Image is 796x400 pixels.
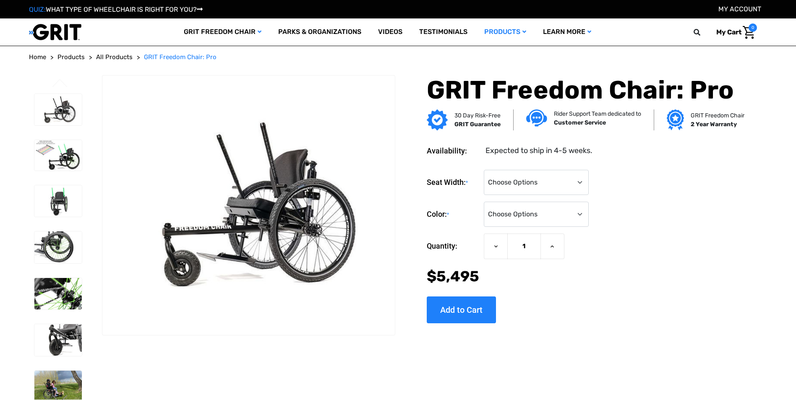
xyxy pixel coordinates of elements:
[29,53,46,61] span: Home
[29,5,203,13] a: QUIZ:WHAT TYPE OF WHEELCHAIR IS RIGHT FOR YOU?
[691,121,737,128] strong: 2 Year Warranty
[29,23,81,41] img: GRIT All-Terrain Wheelchair and Mobility Equipment
[270,18,370,46] a: Parks & Organizations
[697,23,710,41] input: Search
[749,23,757,32] span: 0
[175,18,270,46] a: GRIT Freedom Chair
[96,53,133,61] span: All Products
[34,324,82,356] img: GRIT Freedom Chair Pro: close up of front reinforced, tubular front fork and mountainboard wheel ...
[535,18,600,46] a: Learn More
[743,26,755,39] img: Cart
[476,18,535,46] a: Products
[485,145,592,156] dd: Expected to ship in 4-5 weeks.
[427,268,479,285] span: $5,495
[526,109,547,127] img: Customer service
[144,53,217,61] span: GRIT Freedom Chair: Pro
[554,109,641,118] p: Rider Support Team dedicated to
[427,75,741,105] h1: GRIT Freedom Chair: Pro
[51,79,69,89] button: Go to slide 3 of 3
[29,52,46,62] a: Home
[29,5,46,13] span: QUIZ:
[29,52,767,62] nav: Breadcrumb
[667,109,684,130] img: Grit freedom
[96,52,133,62] a: All Products
[102,108,394,302] img: GRIT Freedom Chair Pro: the Pro model shown including contoured Invacare Matrx seatback, Spinergy...
[427,296,496,323] input: Add to Cart
[427,234,480,259] label: Quantity:
[454,121,501,128] strong: GRIT Guarantee
[34,140,82,171] img: GRIT Freedom Chair Pro: side view of Pro model with green lever wraps and spokes on Spinergy whee...
[427,145,480,156] dt: Availability:
[34,94,82,126] img: GRIT Freedom Chair Pro: the Pro model shown including contoured Invacare Matrx seatback, Spinergy...
[554,119,606,126] strong: Customer Service
[57,53,85,61] span: Products
[144,52,217,62] a: GRIT Freedom Chair: Pro
[710,23,757,41] a: Cart with 0 items
[34,278,82,310] img: GRIT Freedom Chair Pro: close up of one Spinergy wheel with green-colored spokes and upgraded dri...
[716,28,741,36] span: My Cart
[370,18,411,46] a: Videos
[34,231,82,263] img: GRIT Freedom Chair Pro: close up side view of Pro off road wheelchair model highlighting custom c...
[427,109,448,130] img: GRIT Guarantee
[718,5,761,13] a: Account
[427,202,480,227] label: Color:
[57,52,85,62] a: Products
[427,170,480,195] label: Seat Width:
[34,185,82,217] img: GRIT Freedom Chair Pro: front view of Pro model all terrain wheelchair with green lever wraps and...
[411,18,476,46] a: Testimonials
[454,111,501,120] p: 30 Day Risk-Free
[691,111,744,120] p: GRIT Freedom Chair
